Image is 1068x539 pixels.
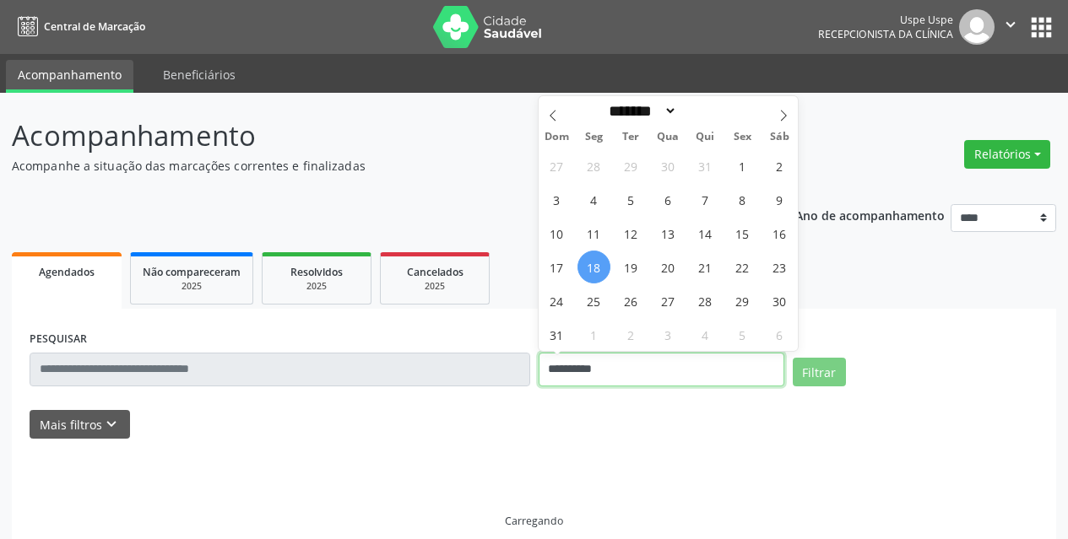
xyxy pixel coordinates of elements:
[964,140,1050,169] button: Relatórios
[407,265,464,279] span: Cancelados
[761,132,798,143] span: Sáb
[1001,15,1020,34] i: 
[615,318,648,351] span: Setembro 2, 2025
[652,183,685,216] span: Agosto 6, 2025
[30,326,87,353] label: PESQUISAR
[649,132,686,143] span: Qua
[102,415,121,434] i: keyboard_arrow_down
[652,217,685,250] span: Agosto 13, 2025
[577,217,610,250] span: Agosto 11, 2025
[577,149,610,182] span: Julho 28, 2025
[689,284,722,317] span: Agosto 28, 2025
[793,358,846,386] button: Filtrar
[677,102,733,120] input: Year
[540,217,573,250] span: Agosto 10, 2025
[615,284,648,317] span: Agosto 26, 2025
[151,60,247,89] a: Beneficiários
[540,149,573,182] span: Julho 27, 2025
[290,265,343,279] span: Resolvidos
[143,265,241,279] span: Não compareceram
[959,9,995,45] img: img
[12,13,145,40] a: Central de Marcação
[615,251,648,283] span: Agosto 19, 2025
[763,217,796,250] span: Agosto 16, 2025
[612,132,649,143] span: Ter
[540,318,573,351] span: Agosto 31, 2025
[604,102,678,120] select: Month
[652,251,685,283] span: Agosto 20, 2025
[44,19,145,34] span: Central de Marcação
[6,60,133,93] a: Acompanhamento
[689,149,722,182] span: Julho 31, 2025
[724,132,761,143] span: Sex
[652,149,685,182] span: Julho 30, 2025
[143,280,241,293] div: 2025
[763,251,796,283] span: Agosto 23, 2025
[686,132,724,143] span: Qui
[540,183,573,216] span: Agosto 3, 2025
[689,183,722,216] span: Agosto 7, 2025
[615,183,648,216] span: Agosto 5, 2025
[763,284,796,317] span: Agosto 30, 2025
[818,13,953,27] div: Uspe Uspe
[39,265,95,279] span: Agendados
[726,183,759,216] span: Agosto 8, 2025
[615,149,648,182] span: Julho 29, 2025
[540,284,573,317] span: Agosto 24, 2025
[795,204,945,225] p: Ano de acompanhamento
[763,149,796,182] span: Agosto 2, 2025
[726,217,759,250] span: Agosto 15, 2025
[274,280,359,293] div: 2025
[652,284,685,317] span: Agosto 27, 2025
[30,410,130,439] button: Mais filtroskeyboard_arrow_down
[575,132,612,143] span: Seg
[763,318,796,351] span: Setembro 6, 2025
[12,115,743,157] p: Acompanhamento
[577,284,610,317] span: Agosto 25, 2025
[726,251,759,283] span: Agosto 22, 2025
[726,318,759,351] span: Setembro 5, 2025
[539,132,576,143] span: Dom
[689,318,722,351] span: Setembro 4, 2025
[12,157,743,175] p: Acompanhe a situação das marcações correntes e finalizadas
[726,149,759,182] span: Agosto 1, 2025
[577,318,610,351] span: Setembro 1, 2025
[393,280,477,293] div: 2025
[726,284,759,317] span: Agosto 29, 2025
[689,251,722,283] span: Agosto 21, 2025
[689,217,722,250] span: Agosto 14, 2025
[1027,13,1056,42] button: apps
[652,318,685,351] span: Setembro 3, 2025
[615,217,648,250] span: Agosto 12, 2025
[577,251,610,283] span: Agosto 18, 2025
[577,183,610,216] span: Agosto 4, 2025
[818,27,953,41] span: Recepcionista da clínica
[540,251,573,283] span: Agosto 17, 2025
[505,514,563,528] div: Carregando
[763,183,796,216] span: Agosto 9, 2025
[995,9,1027,45] button: 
